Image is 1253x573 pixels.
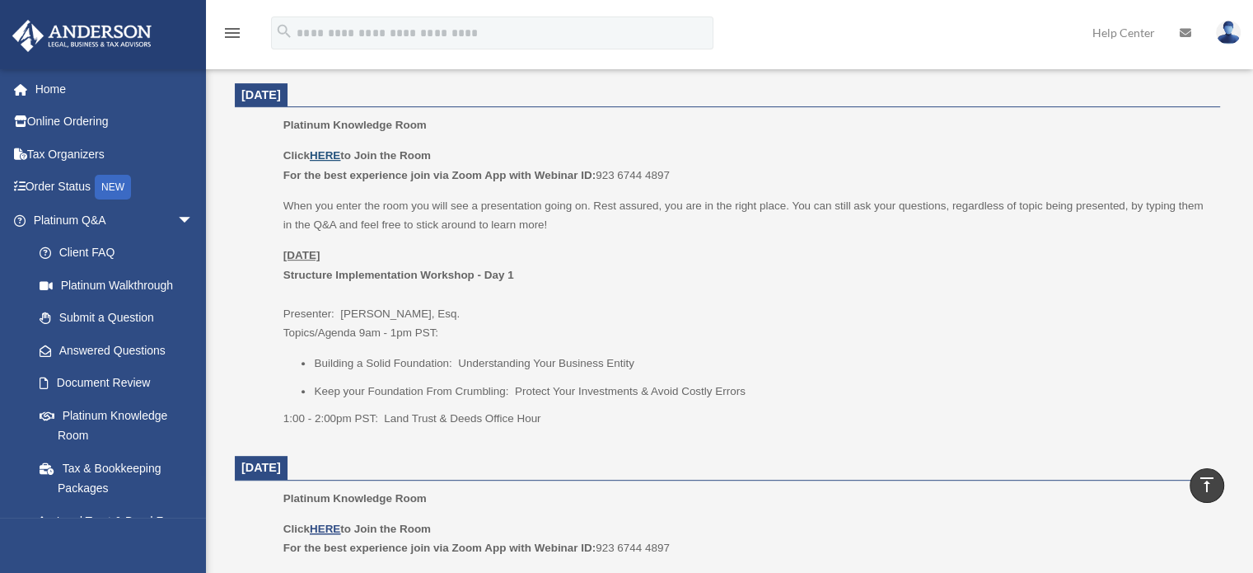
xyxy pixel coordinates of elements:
img: Anderson Advisors Platinum Portal [7,20,157,52]
a: Platinum Walkthrough [23,269,218,302]
a: Answered Questions [23,334,218,367]
li: Building a Solid Foundation: Understanding Your Business Entity [314,354,1209,373]
b: For the best experience join via Zoom App with Webinar ID: [283,169,596,181]
b: Structure Implementation Workshop - Day 1 [283,269,514,281]
p: Presenter: [PERSON_NAME], Esq. Topics/Agenda 9am - 1pm PST: [283,246,1209,343]
span: [DATE] [241,88,281,101]
a: Tax Organizers [12,138,218,171]
a: HERE [310,523,340,535]
i: vertical_align_top [1197,475,1217,495]
a: Submit a Question [23,302,218,335]
span: [DATE] [241,461,281,474]
span: Platinum Knowledge Room [283,119,427,131]
span: Platinum Knowledge Room [283,492,427,505]
p: 1:00 - 2:00pm PST: Land Trust & Deeds Office Hour [283,409,1209,429]
b: Click to Join the Room [283,149,431,162]
b: For the best experience join via Zoom App with Webinar ID: [283,542,596,554]
u: [DATE] [283,249,320,261]
img: User Pic [1216,21,1241,45]
a: Tax & Bookkeeping Packages [23,452,218,505]
div: NEW [95,175,131,200]
p: 923 6744 4897 [283,519,1209,558]
a: Home [12,73,218,106]
a: HERE [310,149,340,162]
a: Online Ordering [12,106,218,139]
p: When you enter the room you will see a presentation going on. Rest assured, you are in the right ... [283,196,1209,235]
b: Click to Join the Room [283,523,431,535]
p: 923 6744 4897 [283,146,1209,185]
a: Land Trust & Deed Forum [23,505,218,538]
span: arrow_drop_down [177,204,210,237]
a: Client FAQ [23,237,218,270]
a: Platinum Knowledge Room [23,399,210,452]
i: menu [222,23,242,43]
a: menu [222,29,242,43]
a: Platinum Q&Aarrow_drop_down [12,204,218,237]
a: vertical_align_top [1190,468,1224,503]
a: Order StatusNEW [12,171,218,204]
a: Document Review [23,367,218,400]
li: Keep your Foundation From Crumbling: Protect Your Investments & Avoid Costly Errors [314,382,1209,402]
i: search [275,22,293,40]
